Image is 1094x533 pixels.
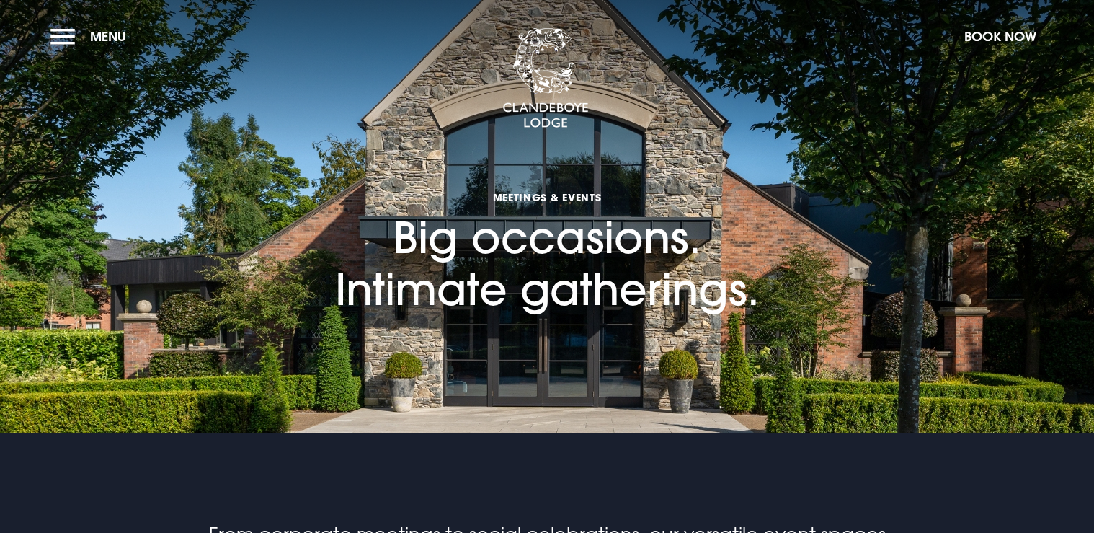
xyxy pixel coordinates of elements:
span: Menu [90,28,126,45]
h1: Big occasions. Intimate gatherings. [335,125,760,316]
button: Menu [50,21,133,52]
button: Book Now [957,21,1044,52]
img: Clandeboye Lodge [502,28,589,129]
span: Meetings & Events [335,190,760,204]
